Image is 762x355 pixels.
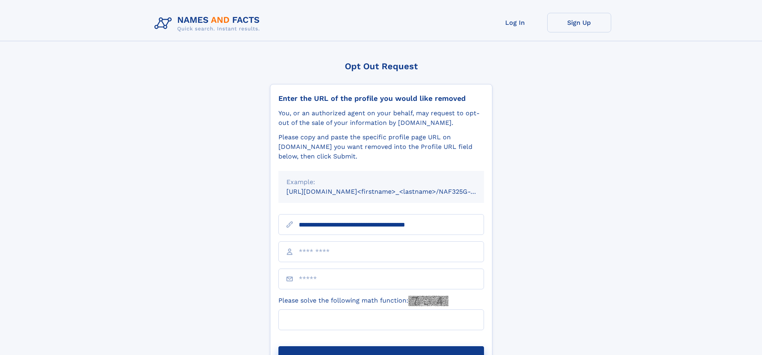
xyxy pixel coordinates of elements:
div: Enter the URL of the profile you would like removed [278,94,484,103]
img: Logo Names and Facts [151,13,266,34]
a: Sign Up [547,13,611,32]
div: Please copy and paste the specific profile page URL on [DOMAIN_NAME] you want removed into the Pr... [278,132,484,161]
label: Please solve the following math function: [278,296,448,306]
div: Example: [286,177,476,187]
a: Log In [483,13,547,32]
small: [URL][DOMAIN_NAME]<firstname>_<lastname>/NAF325G-xxxxxxxx [286,188,499,195]
div: Opt Out Request [270,61,492,71]
div: You, or an authorized agent on your behalf, may request to opt-out of the sale of your informatio... [278,108,484,128]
